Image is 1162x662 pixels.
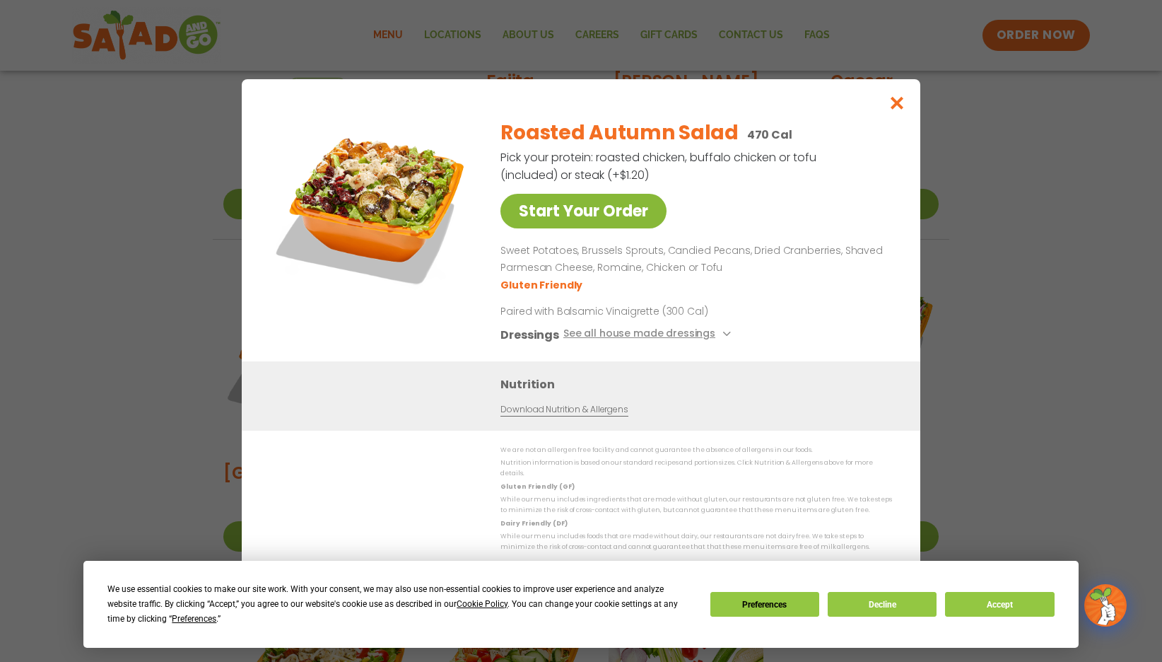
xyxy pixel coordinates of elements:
[274,108,471,306] img: Featured product photo for Roasted Autumn Salad
[107,582,693,627] div: We use essential cookies to make our site work. With your consent, we may also use non-essential ...
[874,79,920,127] button: Close modal
[500,458,892,480] p: Nutrition information is based on our standard recipes and portion sizes. Click Nutrition & Aller...
[828,592,937,617] button: Decline
[83,561,1079,648] div: Cookie Consent Prompt
[500,277,585,292] li: Gluten Friendly
[172,614,216,624] span: Preferences
[500,445,892,455] p: We are not an allergen free facility and cannot guarantee the absence of allergens in our foods.
[500,243,886,277] p: Sweet Potatoes, Brussels Sprouts, Candied Pecans, Dried Cranberries, Shaved Parmesan Cheese, Roma...
[500,375,899,393] h3: Nutrition
[1086,586,1125,625] img: wpChatIcon
[563,325,735,343] button: See all house made dressings
[500,494,892,516] p: While our menu includes ingredients that are made without gluten, our restaurants are not gluten ...
[747,126,792,144] p: 470 Cal
[500,149,818,184] p: Pick your protein: roasted chicken, buffalo chicken or tofu (included) or steak (+$1.20)
[500,303,762,318] p: Paired with Balsamic Vinaigrette (300 Cal)
[945,592,1054,617] button: Accept
[500,402,628,416] a: Download Nutrition & Allergens
[710,592,819,617] button: Preferences
[500,325,559,343] h3: Dressings
[500,531,892,553] p: While our menu includes foods that are made without dairy, our restaurants are not dairy free. We...
[500,118,738,148] h2: Roasted Autumn Salad
[500,482,574,490] strong: Gluten Friendly (GF)
[500,518,567,527] strong: Dairy Friendly (DF)
[457,599,507,609] span: Cookie Policy
[500,194,667,228] a: Start Your Order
